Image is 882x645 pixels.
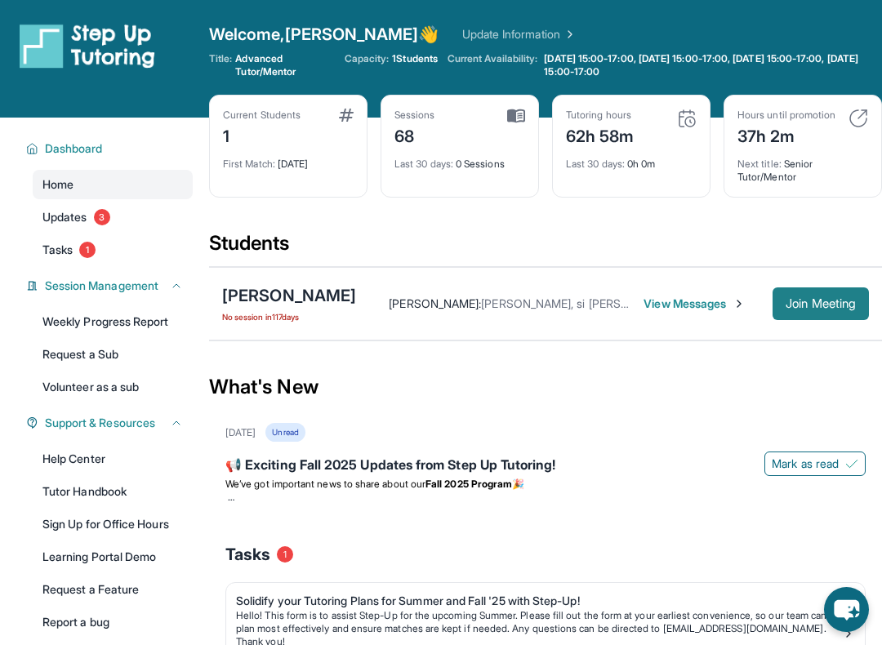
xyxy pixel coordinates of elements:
div: Solidify your Tutoring Plans for Summer and Fall '25 with Step-Up! [236,593,842,609]
button: Session Management [38,278,183,294]
span: Home [42,176,73,193]
div: What's New [209,351,882,423]
span: [PERSON_NAME] : [389,296,481,310]
span: 1 [277,546,293,563]
a: Tasks1 [33,235,193,265]
span: [DATE] 15:00-17:00, [DATE] 15:00-17:00, [DATE] 15:00-17:00, [DATE] 15:00-17:00 [544,52,879,78]
a: Home [33,170,193,199]
span: Last 30 days : [566,158,625,170]
span: Updates [42,209,87,225]
span: 🎉 [512,478,524,490]
div: 0h 0m [566,148,697,171]
a: Sign Up for Office Hours [33,509,193,539]
span: Mark as read [772,456,839,472]
span: Support & Resources [45,415,155,431]
span: Tasks [225,543,270,566]
span: Capacity: [345,52,390,65]
a: Volunteer as a sub [33,372,193,402]
span: 1 [79,242,96,258]
button: Dashboard [38,140,183,157]
div: Unread [265,423,305,442]
span: View Messages [644,296,740,312]
div: 1 [223,122,301,148]
span: 3 [94,209,110,225]
a: Weekly Progress Report [33,307,193,336]
a: [DATE] 15:00-17:00, [DATE] 15:00-17:00, [DATE] 15:00-17:00, [DATE] 15:00-17:00 [541,52,882,78]
span: No session in 117 days [222,310,356,323]
img: Chevron Right [560,26,577,42]
div: 37h 2m [737,122,835,148]
div: Senior Tutor/Mentor [737,148,868,184]
button: Mark as read [764,451,866,476]
span: Title: [209,52,232,78]
span: Current Availability: [448,52,537,78]
span: Last 30 days : [394,158,453,170]
div: [PERSON_NAME] [222,284,356,307]
span: Dashboard [45,140,103,157]
div: Hours until promotion [737,109,835,122]
a: Request a Sub [33,340,193,369]
img: logo [20,23,155,69]
span: Next title : [737,158,782,170]
img: card [849,109,868,128]
span: First Match : [223,158,275,170]
div: 62h 58m [566,122,635,148]
img: card [507,109,525,123]
span: 1 Students [392,52,438,65]
a: Update Information [462,26,577,42]
span: We’ve got important news to share about our [225,478,425,490]
span: Join Meeting [786,299,856,309]
a: Tutor Handbook [33,477,193,506]
span: Session Management [45,278,158,294]
strong: Fall 2025 Program [425,478,512,490]
img: Chevron-Right [733,297,746,310]
button: Join Meeting [773,287,869,320]
a: Learning Portal Demo [33,542,193,572]
div: 0 Sessions [394,148,525,171]
img: Mark as read [845,457,858,470]
a: Report a bug [33,607,193,637]
div: Sessions [394,109,435,122]
div: 68 [394,122,435,148]
div: Current Students [223,109,301,122]
div: Students [209,230,882,266]
div: Tutoring hours [566,109,635,122]
span: Welcome, [PERSON_NAME] 👋 [209,23,439,46]
button: Support & Resources [38,415,183,431]
a: Updates3 [33,202,193,232]
button: chat-button [824,587,869,632]
img: card [677,109,697,128]
div: [DATE] [223,148,354,171]
div: [DATE] [225,426,256,439]
span: Tasks [42,242,73,258]
div: 📢 Exciting Fall 2025 Updates from Step Up Tutoring! [225,455,866,478]
span: Advanced Tutor/Mentor [235,52,334,78]
img: card [339,109,354,122]
a: Help Center [33,444,193,474]
a: Request a Feature [33,575,193,604]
